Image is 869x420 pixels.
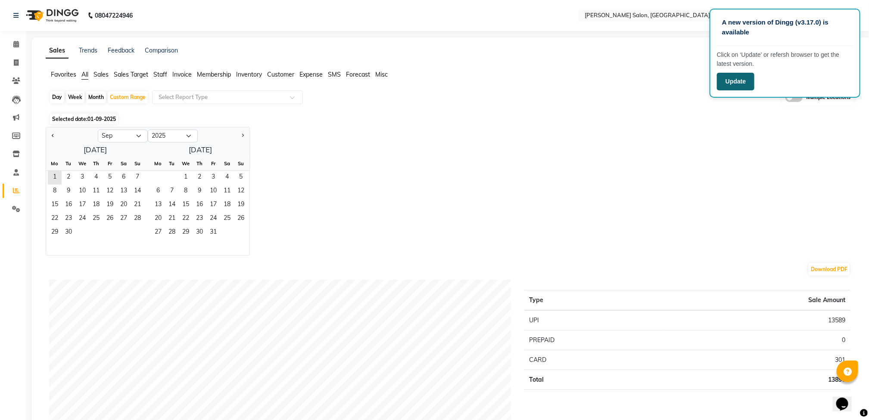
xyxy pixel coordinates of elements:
p: A new version of Dingg (v3.17.0) is available [722,18,848,37]
div: Mo [151,157,165,170]
div: Tuesday, September 16, 2025 [62,198,75,212]
span: Sales Target [114,71,148,78]
div: Friday, October 17, 2025 [206,198,220,212]
div: Sunday, September 7, 2025 [131,171,144,185]
span: 9 [193,185,206,198]
div: Thursday, October 23, 2025 [193,212,206,226]
a: Feedback [108,46,134,54]
span: 25 [220,212,234,226]
div: Saturday, September 27, 2025 [117,212,131,226]
span: 1 [179,171,193,185]
a: Comparison [145,46,178,54]
td: Total [524,370,665,389]
div: Thursday, October 30, 2025 [193,226,206,240]
div: Thursday, September 11, 2025 [89,185,103,198]
button: Previous month [50,129,56,143]
div: Friday, September 12, 2025 [103,185,117,198]
div: Saturday, October 11, 2025 [220,185,234,198]
button: Next month [239,129,246,143]
div: Day [50,91,64,103]
div: Tuesday, October 14, 2025 [165,198,179,212]
div: Sa [117,157,131,170]
div: Wednesday, October 15, 2025 [179,198,193,212]
div: Thursday, October 2, 2025 [193,171,206,185]
div: Tu [62,157,75,170]
div: Sunday, September 14, 2025 [131,185,144,198]
div: Su [131,157,144,170]
div: Monday, October 6, 2025 [151,185,165,198]
span: 30 [62,226,75,240]
span: 26 [103,212,117,226]
div: Monday, September 8, 2025 [48,185,62,198]
span: 15 [179,198,193,212]
div: Fr [103,157,117,170]
div: Wednesday, October 22, 2025 [179,212,193,226]
span: 25 [89,212,103,226]
button: Download PDF [809,263,850,275]
div: Thursday, September 4, 2025 [89,171,103,185]
span: Customer [267,71,294,78]
a: Sales [46,43,69,59]
div: Tuesday, October 21, 2025 [165,212,179,226]
td: UPI [524,310,665,330]
div: Tuesday, September 9, 2025 [62,185,75,198]
span: 17 [206,198,220,212]
span: 10 [206,185,220,198]
div: Monday, October 20, 2025 [151,212,165,226]
div: Friday, October 10, 2025 [206,185,220,198]
div: Tuesday, October 28, 2025 [165,226,179,240]
div: Wednesday, September 10, 2025 [75,185,89,198]
select: Select year [148,130,198,142]
span: 7 [165,185,179,198]
div: Friday, October 24, 2025 [206,212,220,226]
span: 01-09-2025 [87,116,116,122]
span: Staff [153,71,167,78]
div: Sunday, September 28, 2025 [131,212,144,226]
div: Sunday, September 21, 2025 [131,198,144,212]
span: 12 [234,185,248,198]
div: We [75,157,89,170]
span: 14 [165,198,179,212]
iframe: chat widget [833,386,860,411]
div: Sa [220,157,234,170]
span: 21 [165,212,179,226]
span: 9 [62,185,75,198]
span: 16 [62,198,75,212]
div: Monday, October 13, 2025 [151,198,165,212]
span: 22 [48,212,62,226]
span: 19 [103,198,117,212]
td: 301 [664,350,850,370]
div: Sunday, October 5, 2025 [234,171,248,185]
div: Wednesday, September 24, 2025 [75,212,89,226]
div: Tu [165,157,179,170]
div: Friday, September 26, 2025 [103,212,117,226]
td: 13890 [664,370,850,389]
span: 10 [75,185,89,198]
span: 2 [62,171,75,185]
span: 14 [131,185,144,198]
span: 30 [193,226,206,240]
div: Thursday, October 9, 2025 [193,185,206,198]
div: Sunday, October 26, 2025 [234,212,248,226]
span: 6 [151,185,165,198]
div: Week [66,91,84,103]
span: 24 [206,212,220,226]
span: 8 [179,185,193,198]
div: Tuesday, September 30, 2025 [62,226,75,240]
div: Thursday, September 25, 2025 [89,212,103,226]
div: Monday, September 15, 2025 [48,198,62,212]
span: 11 [220,185,234,198]
img: logo [22,3,81,28]
div: Monday, September 29, 2025 [48,226,62,240]
span: 22 [179,212,193,226]
div: Th [193,157,206,170]
div: Fr [206,157,220,170]
p: Click on ‘Update’ or refersh browser to get the latest version. [717,50,853,68]
span: 7 [131,171,144,185]
div: Custom Range [108,91,148,103]
span: Sales [93,71,109,78]
div: Monday, October 27, 2025 [151,226,165,240]
span: 6 [117,171,131,185]
span: 1 [48,171,62,185]
span: All [81,71,88,78]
